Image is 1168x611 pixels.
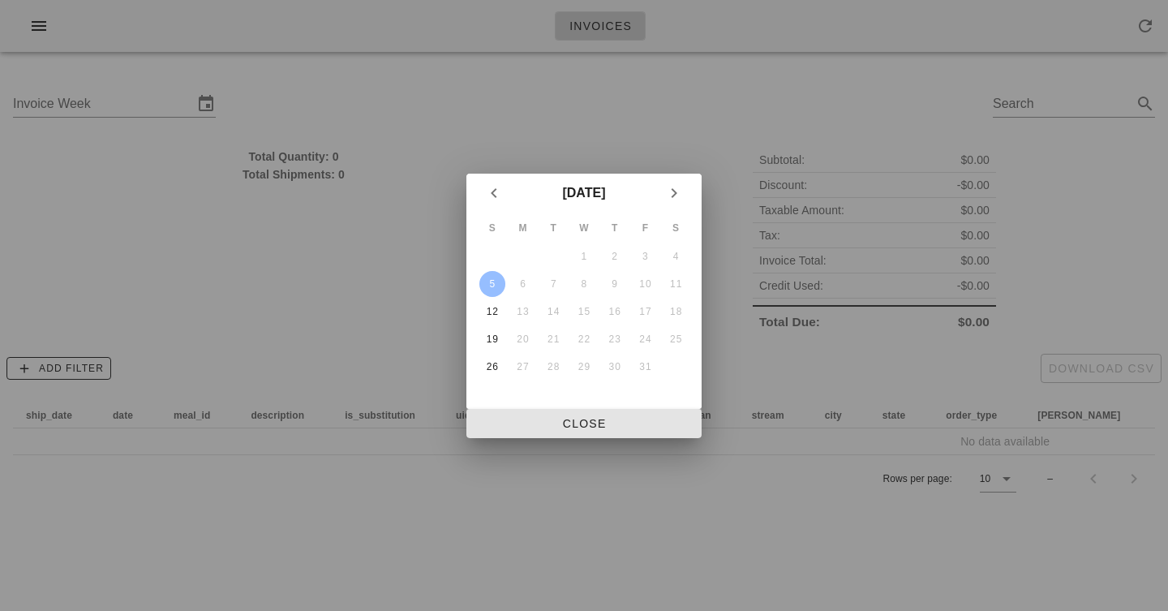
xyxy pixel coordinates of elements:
button: 26 [479,354,505,380]
button: Previous month [479,179,509,208]
th: F [631,214,660,242]
button: Close [466,409,702,438]
button: 19 [479,326,505,352]
button: Next month [659,179,689,208]
div: 5 [479,278,505,290]
div: 12 [479,306,505,317]
button: 5 [479,271,505,297]
button: [DATE] [556,177,612,209]
button: 12 [479,299,505,325]
span: Close [479,417,689,430]
th: M [509,214,538,242]
div: 19 [479,333,505,345]
th: S [478,214,507,242]
th: T [539,214,568,242]
div: 26 [479,361,505,372]
th: T [600,214,629,242]
th: W [569,214,599,242]
th: S [661,214,690,242]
